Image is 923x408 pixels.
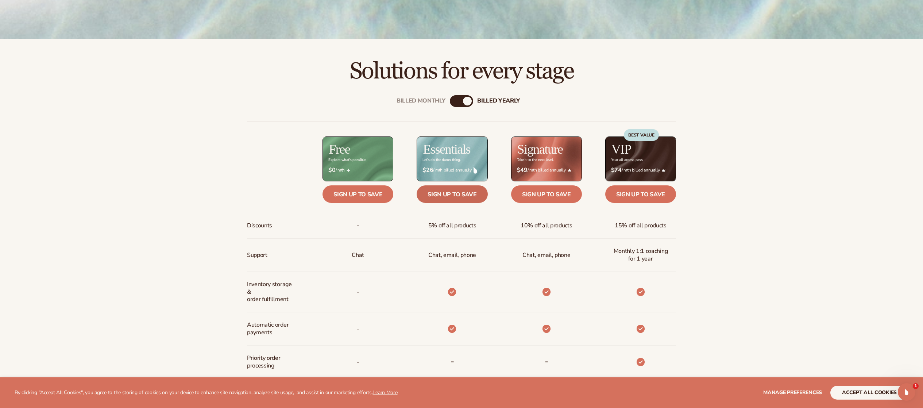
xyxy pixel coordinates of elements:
[323,137,393,181] img: free_bg.png
[611,158,643,162] div: Your all-access pass.
[522,249,570,262] span: Chat, email, phone
[247,249,267,262] span: Support
[328,167,387,174] span: / mth
[357,219,359,232] span: -
[372,389,397,396] a: Learn More
[417,185,487,203] a: Sign up to save
[352,249,364,262] p: Chat
[247,278,296,306] span: Inventory storage & order fulfillment
[247,351,296,373] span: Priority order processing
[898,383,915,401] iframe: Intercom live chat
[329,143,350,156] h2: Free
[611,167,670,174] span: / mth billed annually
[545,355,548,367] b: -
[763,389,822,396] span: Manage preferences
[357,322,359,336] span: -
[422,167,482,174] span: / mth billed annually
[328,167,335,174] strong: $0
[511,185,582,203] a: Sign up to save
[521,219,572,232] span: 10% off all products
[568,169,571,172] img: Star_6.png
[517,158,554,162] div: Take it to the next level.
[15,390,398,396] p: By clicking "Accept All Cookies", you agree to the storing of cookies on your device to enhance s...
[477,97,520,104] div: billed Yearly
[611,167,622,174] strong: $74
[474,167,477,173] img: drop.png
[511,137,582,181] img: Signature_BG_eeb718c8-65ac-49e3-a4e5-327c6aa73146.jpg
[347,169,350,172] img: Free_Icon_bb6e7c7e-73f8-44bd-8ed0-223ea0fc522e.png
[611,245,670,266] span: Monthly 1:1 coaching for 1 year
[605,185,676,203] a: Sign up to save
[517,167,576,174] span: / mth billed annually
[611,143,631,156] h2: VIP
[417,137,487,181] img: Essentials_BG_9050f826-5aa9-47d9-a362-757b82c62641.jpg
[357,285,359,299] p: -
[423,143,470,156] h2: Essentials
[662,169,665,172] img: Crown_2d87c031-1b5a-4345-8312-a4356ddcde98.png
[517,143,563,156] h2: Signature
[328,158,366,162] div: Explore what's possible.
[428,249,476,262] p: Chat, email, phone
[422,167,433,174] strong: $26
[397,97,445,104] div: Billed Monthly
[451,355,454,367] b: -
[323,185,393,203] a: Sign up to save
[247,219,272,232] span: Discounts
[20,59,903,84] h2: Solutions for every stage
[247,318,296,339] span: Automatic order payments
[517,167,528,174] strong: $49
[830,386,908,400] button: accept all cookies
[428,219,476,232] span: 5% off all products
[624,129,659,141] div: BEST VALUE
[913,383,919,389] span: 1
[615,219,667,232] span: 15% off all products
[606,137,676,181] img: VIP_BG_199964bd-3653-43bc-8a67-789d2d7717b9.jpg
[357,355,359,369] span: -
[422,158,460,162] div: Let’s do the damn thing.
[763,386,822,400] button: Manage preferences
